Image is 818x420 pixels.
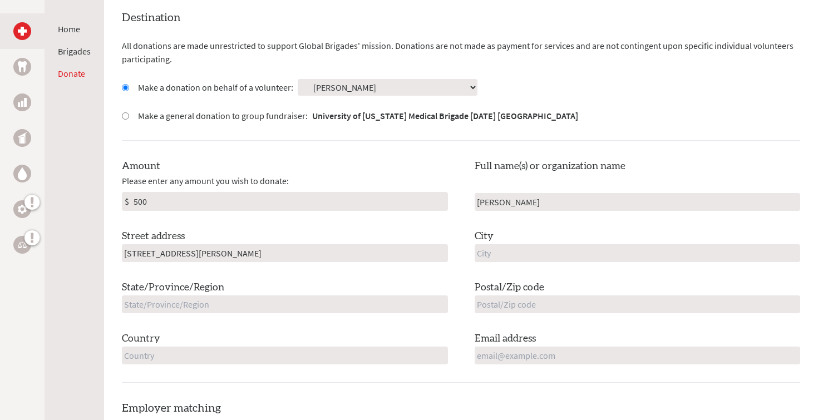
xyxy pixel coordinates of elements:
label: Full name(s) or organization name [475,159,625,174]
input: Enter Amount [131,192,447,210]
img: Dental [18,61,27,72]
a: Water [13,165,31,182]
a: Home [58,23,80,34]
label: Street address [122,229,185,244]
input: City [475,244,801,262]
h4: Employer matching [122,401,800,416]
label: Make a general donation to group fundraiser: [138,109,578,122]
img: Medical [18,27,27,36]
a: Dental [13,58,31,76]
label: Amount [122,159,160,174]
label: Country [122,331,160,347]
input: Your address [122,244,448,262]
img: Water [18,167,27,180]
p: All donations are made unrestricted to support Global Brigades' mission. Donations are not made a... [122,39,800,66]
li: Brigades [58,45,91,58]
label: Postal/Zip code [475,280,544,295]
label: State/Province/Region [122,280,224,295]
label: City [475,229,494,244]
a: Medical [13,22,31,40]
a: Public Health [13,129,31,147]
label: Make a donation on behalf of a volunteer: [138,81,293,94]
h4: Destination [122,10,800,26]
img: Business [18,98,27,107]
input: Postal/Zip code [475,295,801,313]
input: State/Province/Region [122,295,448,313]
input: email@example.com [475,347,801,364]
a: Legal Empowerment [13,236,31,254]
img: Legal Empowerment [18,241,27,248]
a: Brigades [58,46,91,57]
a: Donate [58,68,85,79]
img: Engineering [18,205,27,214]
span: Please enter any amount you wish to donate: [122,174,289,187]
a: Business [13,93,31,111]
label: Email address [475,331,536,347]
div: $ [122,192,131,210]
input: Country [122,347,448,364]
strong: University of [US_STATE] Medical Brigade [DATE] [GEOGRAPHIC_DATA] [312,110,578,121]
li: Home [58,22,91,36]
img: Public Health [18,132,27,144]
a: Engineering [13,200,31,218]
li: Donate [58,67,91,80]
input: Your name [475,193,801,211]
